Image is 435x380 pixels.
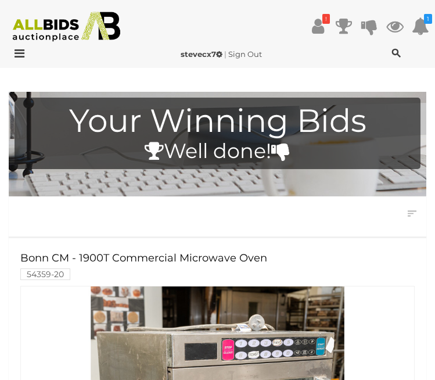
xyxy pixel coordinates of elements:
[424,14,432,24] i: 1
[6,12,127,42] img: Allbids.com.au
[181,49,224,59] a: stevecx7
[20,253,352,279] a: Bonn CM - 1900T Commercial Microwave Oven 54359-20
[322,14,330,24] i: !
[20,140,415,163] h4: Well done!
[228,49,262,59] a: Sign Out
[224,49,227,59] span: |
[412,16,429,37] a: 1
[181,49,222,59] strong: stevecx7
[20,103,415,139] h1: Your Winning Bids
[310,16,327,37] a: !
